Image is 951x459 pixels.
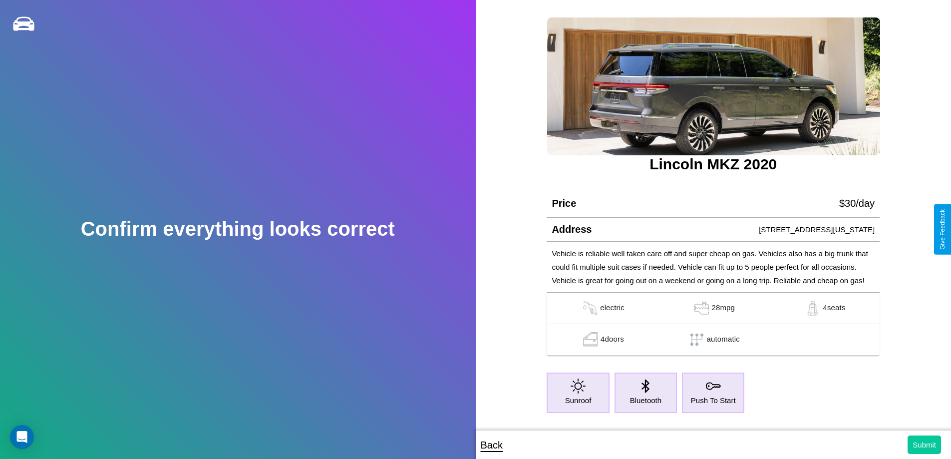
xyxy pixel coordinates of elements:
[908,436,941,454] button: Submit
[81,218,395,240] h2: Confirm everything looks correct
[707,332,740,347] p: automatic
[823,301,845,316] p: 4 seats
[691,301,711,316] img: gas
[803,301,823,316] img: gas
[839,194,875,212] p: $ 30 /day
[552,198,576,209] h4: Price
[630,394,661,407] p: Bluetooth
[581,332,601,347] img: gas
[711,301,735,316] p: 28 mpg
[565,394,592,407] p: Sunroof
[759,223,875,236] p: [STREET_ADDRESS][US_STATE]
[10,425,34,449] div: Open Intercom Messenger
[601,332,624,347] p: 4 doors
[481,436,503,454] p: Back
[939,209,946,250] div: Give Feedback
[552,224,592,235] h4: Address
[547,156,880,173] h3: Lincoln MKZ 2020
[547,293,880,356] table: simple table
[552,247,875,287] p: Vehicle is reliable well taken care off and super cheap on gas. Vehicles also has a big trunk tha...
[580,301,600,316] img: gas
[600,301,625,316] p: electric
[691,394,736,407] p: Push To Start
